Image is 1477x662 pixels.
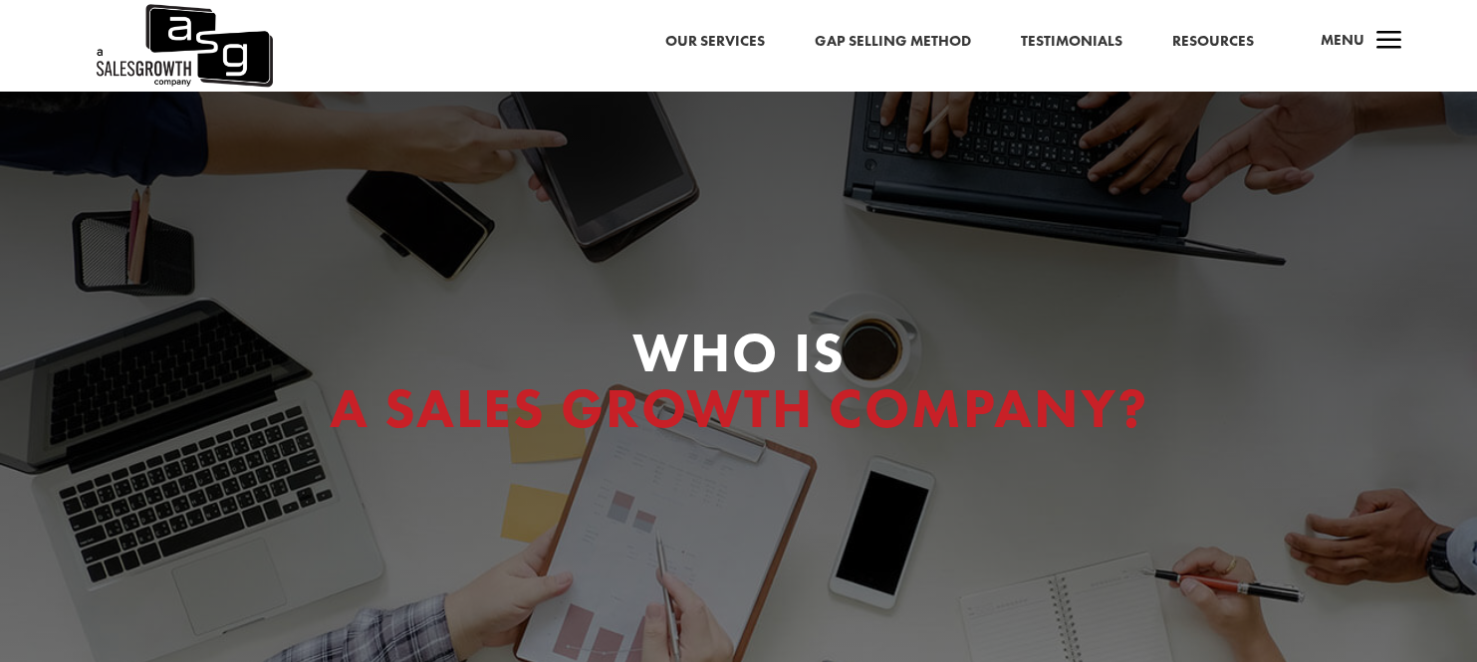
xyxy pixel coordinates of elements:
[815,29,971,55] a: Gap Selling Method
[1369,22,1409,62] span: a
[201,325,1277,446] h1: Who Is
[330,372,1148,444] span: A Sales Growth Company?
[1172,29,1254,55] a: Resources
[1021,29,1122,55] a: Testimonials
[1321,30,1364,50] span: Menu
[665,29,765,55] a: Our Services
